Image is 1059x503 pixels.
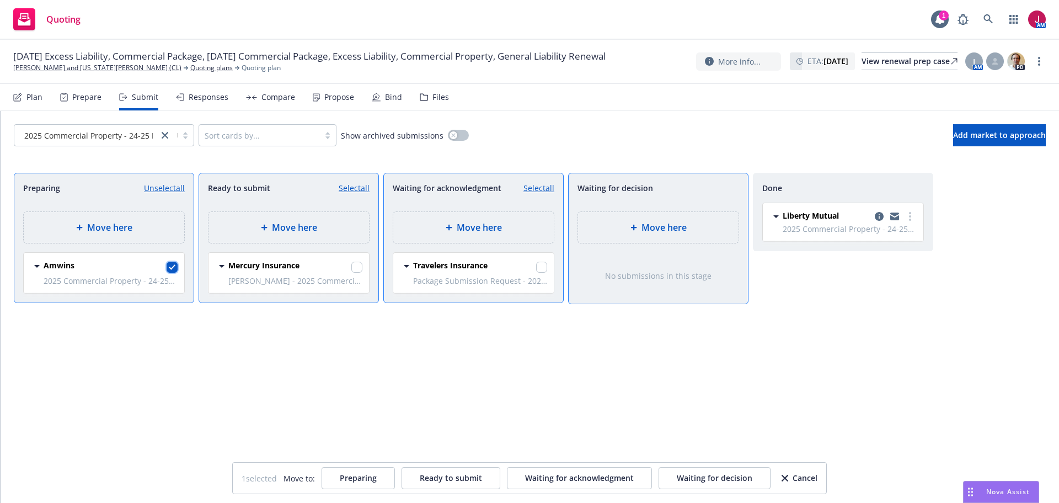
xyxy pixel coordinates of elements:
[783,223,917,235] span: 2025 Commercial Property - 24-25 Property-Shopping Centers
[762,182,782,194] span: Done
[13,63,181,73] a: [PERSON_NAME] and [US_STATE][PERSON_NAME] (CL)
[413,260,488,271] span: Travelers Insurance
[586,270,730,282] div: No submissions in this stage
[977,8,999,30] a: Search
[9,4,85,35] a: Quoting
[272,221,317,234] span: Move here
[432,93,449,102] div: Files
[341,130,443,141] span: Show archived submissions
[261,93,295,102] div: Compare
[385,93,402,102] div: Bind
[953,124,1046,146] button: Add market to approach
[132,93,158,102] div: Submit
[577,182,653,194] span: Waiting for decision
[939,8,949,18] div: 1
[659,467,771,489] button: Waiting for decision
[322,467,395,489] button: Preparing
[783,210,839,221] span: Liberty Mutual
[144,182,185,194] a: Unselect all
[242,473,277,484] span: 1 selected
[324,93,354,102] div: Propose
[208,182,270,194] span: Ready to submit
[242,63,281,73] span: Quoting plan
[888,210,901,223] a: copy logging email
[20,130,153,141] span: 2025 Commercial Property - 24-25 Propert...
[823,56,848,66] strong: [DATE]
[87,221,132,234] span: Move here
[23,182,60,194] span: Preparing
[393,211,554,243] div: Move here
[189,93,228,102] div: Responses
[973,56,975,67] span: J
[677,473,752,483] span: Waiting for decision
[782,467,817,489] button: Cancel
[228,260,299,271] span: Mercury Insurance
[44,275,178,287] span: 2025 Commercial Property - 24-25 Property-Shopping Centers
[208,211,370,243] div: Move here
[507,467,652,489] button: Waiting for acknowledgment
[862,52,958,70] a: View renewal prep case
[903,210,917,223] a: more
[952,8,974,30] a: Report a Bug
[420,473,482,483] span: Ready to submit
[577,211,739,243] div: Move here
[413,275,547,287] span: Package Submission Request - 2025 Commercial Property - 24-25 Property-Shopping Centers
[190,63,233,73] a: Quoting plans
[964,481,977,502] div: Drag to move
[696,52,781,71] button: More info...
[158,129,172,142] a: close
[525,473,634,483] span: Waiting for acknowledgment
[393,182,501,194] span: Waiting for acknowledgment
[44,260,74,271] span: Amwins
[26,93,42,102] div: Plan
[13,50,606,63] span: [DATE] Excess Liability, Commercial Package, [DATE] Commercial Package, Excess Liability, Commerc...
[228,275,362,287] span: [PERSON_NAME] - 2025 Commercial Property - 24-25 Property-Shopping Centers
[807,55,848,67] span: ETA :
[641,221,687,234] span: Move here
[1003,8,1025,30] a: Switch app
[782,468,817,489] div: Cancel
[340,473,377,483] span: Preparing
[72,93,101,102] div: Prepare
[873,210,886,223] a: copy logging email
[339,182,370,194] a: Select all
[457,221,502,234] span: Move here
[284,473,315,484] span: Move to:
[963,481,1039,503] button: Nova Assist
[23,211,185,243] div: Move here
[1028,10,1046,28] img: photo
[986,487,1030,496] span: Nova Assist
[718,56,761,67] span: More info...
[1033,55,1046,68] a: more
[1007,52,1025,70] img: photo
[24,130,186,141] span: 2025 Commercial Property - 24-25 Propert...
[46,15,81,24] span: Quoting
[402,467,500,489] button: Ready to submit
[862,53,958,70] div: View renewal prep case
[953,130,1046,140] span: Add market to approach
[523,182,554,194] a: Select all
